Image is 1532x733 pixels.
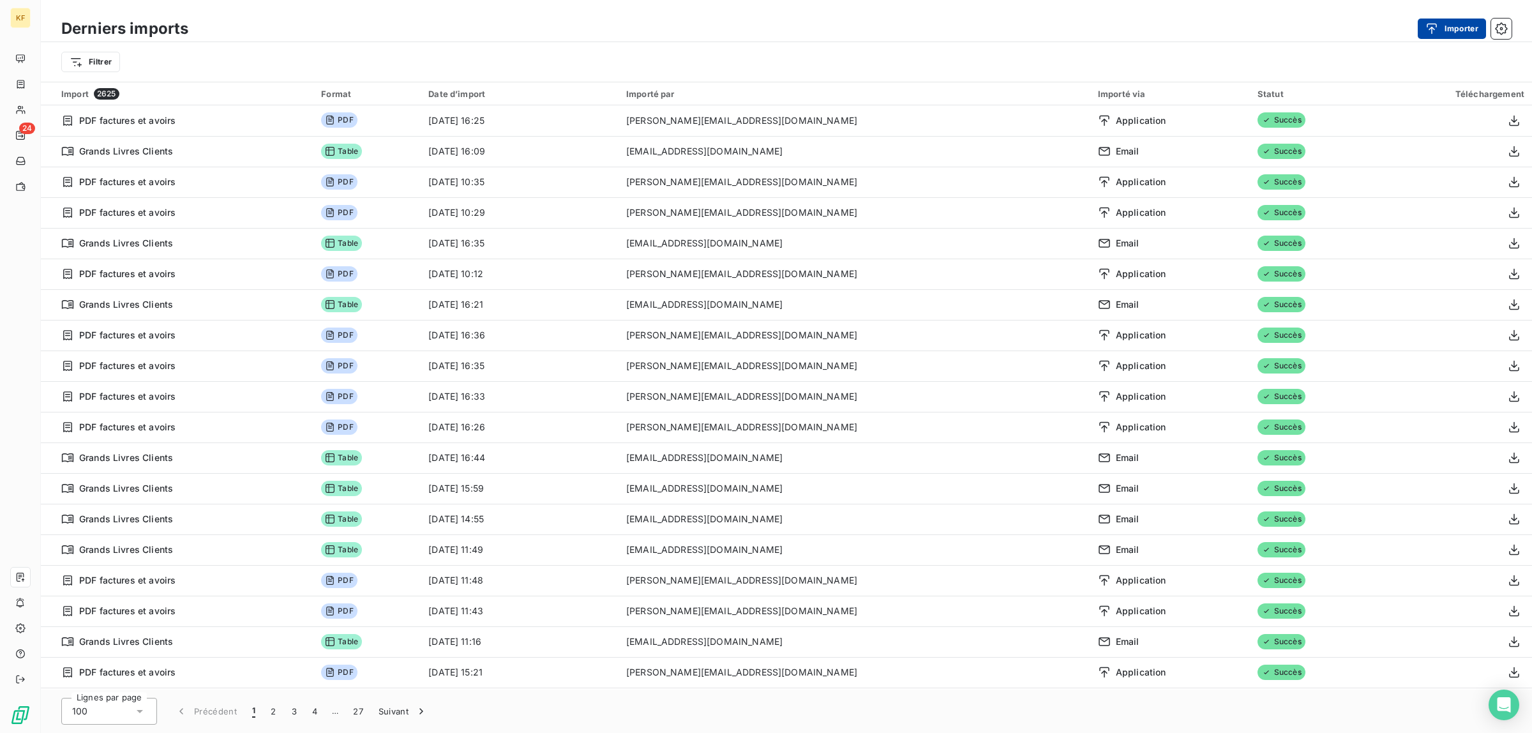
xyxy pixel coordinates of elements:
td: [EMAIL_ADDRESS][DOMAIN_NAME] [619,442,1090,473]
span: PDF [321,266,357,282]
span: Table [321,297,362,312]
span: Table [321,481,362,496]
span: Succès [1258,450,1305,465]
td: [PERSON_NAME][EMAIL_ADDRESS][DOMAIN_NAME] [619,105,1090,136]
span: Succès [1258,389,1305,404]
span: PDF factures et avoirs [79,176,176,188]
span: PDF [321,665,357,680]
span: 1 [252,705,255,718]
span: Application [1116,574,1166,587]
td: [DATE] 16:26 [421,412,619,442]
span: Succès [1258,542,1305,557]
td: [PERSON_NAME][EMAIL_ADDRESS][DOMAIN_NAME] [619,320,1090,351]
td: [DATE] 16:44 [421,442,619,473]
span: Grands Livres Clients [79,298,173,311]
button: 3 [284,698,304,725]
span: Succès [1258,419,1305,435]
span: Grands Livres Clients [79,513,173,525]
span: Application [1116,390,1166,403]
span: Grands Livres Clients [79,482,173,495]
span: Application [1116,421,1166,434]
span: PDF [321,419,357,435]
div: Import [61,88,306,100]
span: Succès [1258,205,1305,220]
span: Grands Livres Clients [79,635,173,648]
span: PDF [321,174,357,190]
span: PDF factures et avoirs [79,359,176,372]
span: Table [321,634,362,649]
td: [DATE] 14:55 [421,504,619,534]
button: 1 [244,698,263,725]
span: PDF factures et avoirs [79,329,176,342]
td: [EMAIL_ADDRESS][DOMAIN_NAME] [619,504,1090,534]
span: Succès [1258,328,1305,343]
td: [DATE] 11:43 [421,596,619,626]
span: 24 [19,123,35,134]
span: PDF [321,205,357,220]
span: PDF [321,112,357,128]
span: Succès [1258,297,1305,312]
td: [PERSON_NAME][EMAIL_ADDRESS][DOMAIN_NAME] [619,259,1090,289]
span: 100 [72,705,87,718]
td: [PERSON_NAME][EMAIL_ADDRESS][DOMAIN_NAME] [619,412,1090,442]
span: PDF factures et avoirs [79,421,176,434]
h3: Derniers imports [61,17,188,40]
span: PDF factures et avoirs [79,574,176,587]
div: Date d’import [428,89,611,99]
span: Email [1116,298,1139,311]
div: Importé par [626,89,1083,99]
img: Logo LeanPay [10,705,31,725]
td: [PERSON_NAME][EMAIL_ADDRESS][DOMAIN_NAME] [619,596,1090,626]
span: Grands Livres Clients [79,543,173,556]
td: [EMAIL_ADDRESS][DOMAIN_NAME] [619,136,1090,167]
td: [DATE] 15:21 [421,657,619,688]
td: [DATE] 10:29 [421,197,619,228]
td: [EMAIL_ADDRESS][DOMAIN_NAME] [619,626,1090,657]
span: PDF [321,328,357,343]
td: [EMAIL_ADDRESS][DOMAIN_NAME] [619,228,1090,259]
span: Application [1116,359,1166,372]
td: [DATE] 11:49 [421,534,619,565]
td: [DATE] 11:54 [421,688,619,718]
span: Succès [1258,236,1305,251]
div: Open Intercom Messenger [1489,690,1519,720]
span: Table [321,511,362,527]
span: Table [321,450,362,465]
span: PDF [321,358,357,374]
span: PDF [321,603,357,619]
span: PDF factures et avoirs [79,605,176,617]
span: Email [1116,635,1139,648]
td: [DATE] 11:48 [421,565,619,596]
td: [DATE] 10:12 [421,259,619,289]
span: Succès [1258,665,1305,680]
span: Application [1116,605,1166,617]
span: PDF [321,389,357,404]
button: Précédent [167,698,244,725]
span: Application [1116,666,1166,679]
td: [DATE] 11:16 [421,626,619,657]
span: Succès [1258,634,1305,649]
span: … [325,701,345,722]
span: PDF factures et avoirs [79,390,176,403]
span: Succès [1258,573,1305,588]
td: [PERSON_NAME][EMAIL_ADDRESS][DOMAIN_NAME] [619,381,1090,412]
span: Succès [1258,174,1305,190]
td: [PERSON_NAME][EMAIL_ADDRESS][DOMAIN_NAME] [619,197,1090,228]
td: [DATE] 16:25 [421,105,619,136]
span: Succès [1258,144,1305,159]
span: Grands Livres Clients [79,451,173,464]
span: Succès [1258,511,1305,527]
span: PDF factures et avoirs [79,666,176,679]
span: Application [1116,176,1166,188]
td: [PERSON_NAME][EMAIL_ADDRESS][DOMAIN_NAME] [619,565,1090,596]
td: [DATE] 16:21 [421,289,619,320]
button: 4 [304,698,325,725]
button: Suivant [371,698,435,725]
span: Succès [1258,358,1305,374]
td: [EMAIL_ADDRESS][DOMAIN_NAME] [619,688,1090,718]
span: Table [321,236,362,251]
button: Filtrer [61,52,120,72]
span: Application [1116,329,1166,342]
span: Application [1116,114,1166,127]
span: Email [1116,482,1139,495]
